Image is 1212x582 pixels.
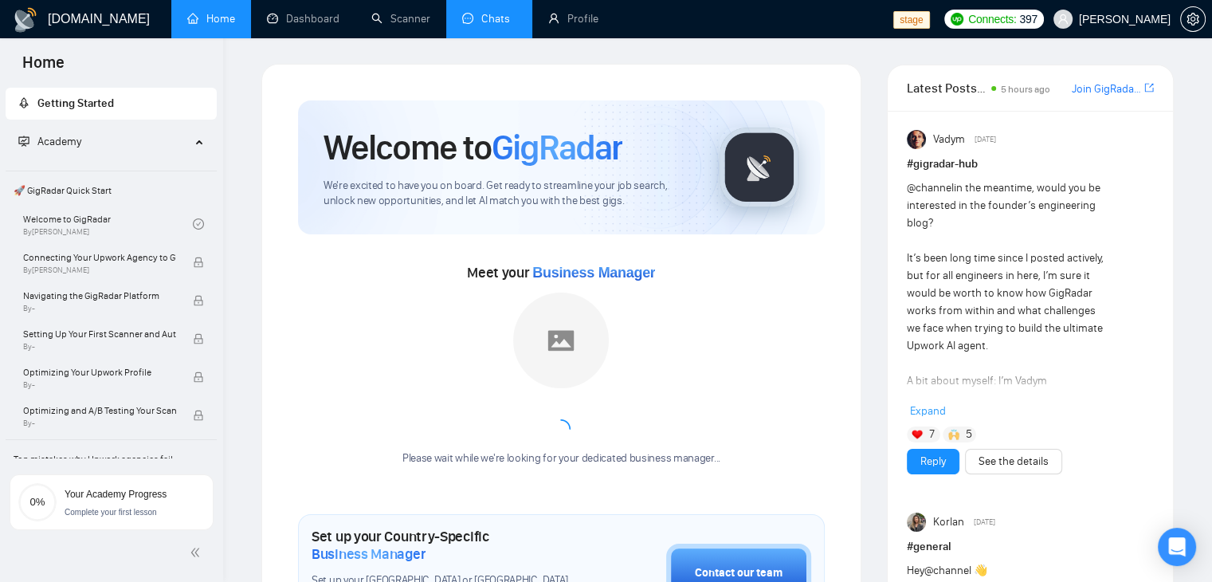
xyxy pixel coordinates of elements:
span: Vadym [932,131,964,148]
span: By [PERSON_NAME] [23,265,176,275]
a: Reply [920,453,946,470]
span: Home [10,51,77,85]
a: messageChats [462,12,516,26]
span: Connects: [968,10,1016,28]
a: homeHome [187,12,235,26]
span: Connecting Your Upwork Agency to GigRadar [23,250,176,265]
span: Academy [18,135,81,148]
span: GigRadar [492,126,622,169]
a: See the details [979,453,1049,470]
span: Complete your first lesson [65,508,157,517]
span: By - [23,419,176,428]
span: Business Manager [532,265,655,281]
span: @channel [924,564,971,577]
span: Meet your [467,264,655,281]
div: Open Intercom Messenger [1158,528,1196,566]
img: Korlan [907,513,926,532]
span: We're excited to have you on board. Get ready to streamline your job search, unlock new opportuni... [324,179,694,209]
span: 5 hours ago [1001,84,1050,95]
div: Contact our team [695,564,783,582]
button: setting [1180,6,1206,32]
span: lock [193,257,204,268]
span: Expand [910,404,946,418]
span: 0% [18,497,57,507]
h1: # general [907,538,1154,556]
span: 5 [965,427,971,442]
li: Getting Started [6,88,217,120]
span: 🚀 GigRadar Quick Start [7,175,215,206]
span: stage [893,11,929,29]
img: upwork-logo.png [951,13,963,26]
div: Please wait while we're looking for your dedicated business manager... [393,451,730,466]
a: Join GigRadar Slack Community [1072,81,1141,98]
a: export [1144,81,1154,96]
h1: Set up your Country-Specific [312,528,586,563]
a: searchScanner [371,12,430,26]
img: gigradar-logo.png [720,128,799,207]
span: 397 [1019,10,1037,28]
a: Welcome to GigRadarBy[PERSON_NAME] [23,206,193,242]
span: 7 [929,427,935,442]
span: lock [193,372,204,383]
span: export [1144,81,1154,94]
button: See the details [965,449,1062,474]
span: Getting Started [37,96,114,110]
span: Korlan [932,513,963,531]
h1: Welcome to [324,126,622,169]
span: rocket [18,97,29,108]
span: [DATE] [974,515,995,529]
span: fund-projection-screen [18,136,29,147]
span: Your Academy Progress [65,489,167,500]
span: double-left [190,545,206,560]
span: Latest Posts from the GigRadar Community [907,78,986,98]
a: setting [1180,13,1206,26]
span: Top mistakes why Upwork agencies fail [7,443,215,475]
h1: # gigradar-hub [907,155,1154,173]
span: lock [193,295,204,306]
span: setting [1181,13,1205,26]
span: 👋 [974,564,987,577]
span: Academy [37,135,81,148]
span: lock [193,410,204,421]
span: By - [23,380,176,390]
span: By - [23,304,176,313]
span: Business Manager [312,545,426,563]
button: Reply [907,449,959,474]
img: ❤️ [912,429,923,440]
span: By - [23,342,176,352]
span: Optimizing Your Upwork Profile [23,364,176,380]
img: placeholder.png [513,293,609,388]
img: logo [13,7,38,33]
span: user [1057,14,1069,25]
a: dashboardDashboard [267,12,339,26]
span: [DATE] [975,132,996,147]
span: Setting Up Your First Scanner and Auto-Bidder [23,326,176,342]
span: Navigating the GigRadar Platform [23,288,176,304]
img: 🙌 [948,429,959,440]
span: lock [193,333,204,344]
a: userProfile [548,12,598,26]
span: loading [550,418,572,440]
span: check-circle [193,218,204,230]
img: Vadym [907,130,926,149]
span: @channel [907,181,954,195]
span: Optimizing and A/B Testing Your Scanner for Better Results [23,403,176,419]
